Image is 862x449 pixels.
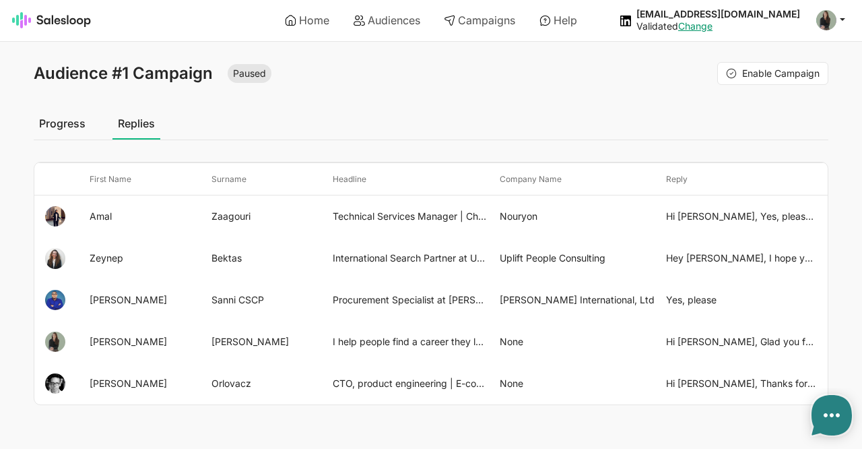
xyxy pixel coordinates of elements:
td: Yes, please [661,279,828,321]
td: Nouryon [494,196,661,238]
td: None [494,363,661,405]
a: Amal [90,210,112,222]
a: [PERSON_NAME] [90,378,167,389]
th: First Name [84,163,205,196]
a: Replies [112,107,160,140]
a: Audiences [344,9,430,32]
img: Peter Orlovacz [45,373,65,394]
img: Amal Zaagouri [45,206,65,227]
th: Headline [327,163,494,196]
td: Hi [PERSON_NAME], Thanks for having us. It was really useful, a good reminder of what not to do (... [661,363,828,405]
a: Zaagouri [211,210,251,222]
a: Help [530,9,587,32]
img: Nicola Beck [45,332,65,352]
a: [PERSON_NAME] [211,336,289,347]
span: Enable Campaign [742,67,820,79]
td: I help people find a career they love. Career Coaching Programs | Career Development | Search Str... [327,321,494,363]
img: Zeynep Bektas [45,248,65,268]
a: Change [678,20,712,32]
td: CTO, product engineering | E-commerce, banking, telecoms [327,363,494,405]
a: Sanni CSCP [211,294,264,305]
td: None [494,321,661,363]
a: Home [275,9,339,32]
td: Hey [PERSON_NAME], I hope you’re doing well. Yes, I’d love that. Unfortunately, I couldn’t attend... [661,237,828,279]
img: Samson Sanni CSCP [45,290,65,310]
img: Salesloop [12,12,92,28]
a: Zeynep [90,252,123,264]
td: Procurement Specialist at [PERSON_NAME] International Inc. [327,279,494,321]
a: Campaigns [434,9,525,32]
a: [PERSON_NAME] [90,294,167,305]
div: [EMAIL_ADDRESS][DOMAIN_NAME] [636,8,800,20]
a: Orlovacz [211,378,251,389]
td: Hi [PERSON_NAME], Yes, please. I actually wanted to asj fir the recording because I missed the be... [661,196,828,238]
span: Audience #1 Campaign [34,63,213,83]
th: Surname [206,163,327,196]
th: Reply [661,163,828,196]
td: Technical Services Manager | Changemaker in Home & Personal Care | Growth & Customer Engagement |... [327,196,494,238]
a: Enable Campaign [717,62,828,85]
td: [PERSON_NAME] International, Ltd [494,279,661,321]
a: [PERSON_NAME] [90,336,167,347]
td: Hi [PERSON_NAME], Glad you found it useful! The Interview Prep session is a private 1:1 hour long... [661,321,828,363]
td: International Search Partner at Uplift People Consulting [327,237,494,279]
th: Company Name [494,163,661,196]
span: Paused [228,64,271,83]
td: Uplift People Consulting [494,237,661,279]
a: Bektas [211,252,242,264]
div: Validated [636,20,800,32]
a: Progress [34,107,91,140]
